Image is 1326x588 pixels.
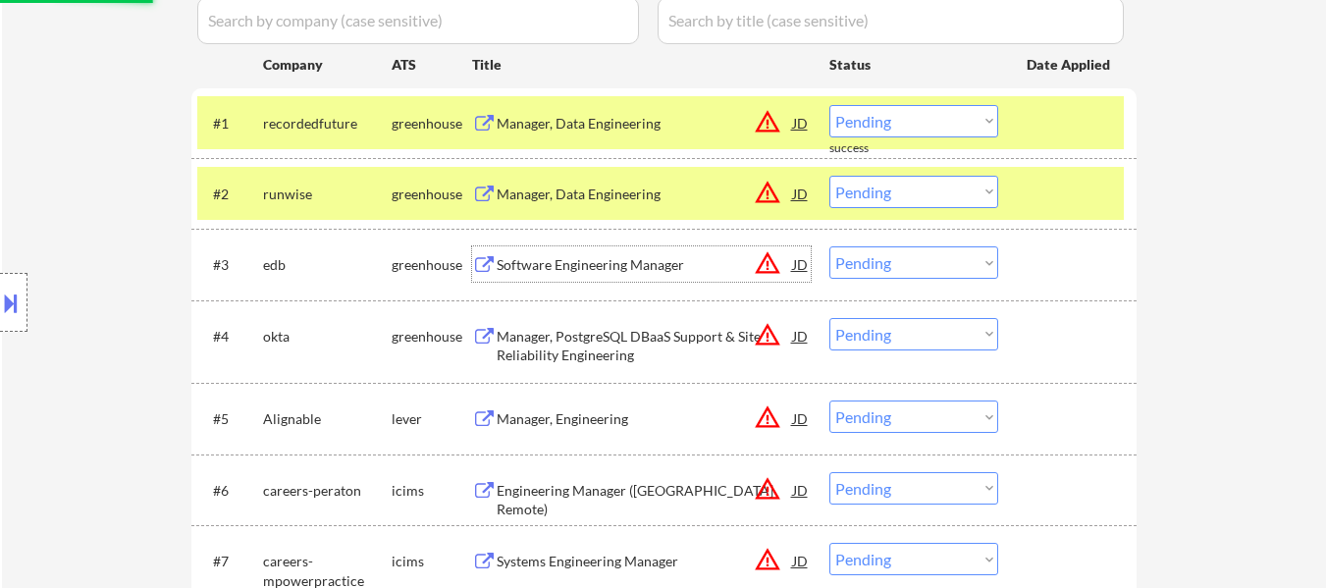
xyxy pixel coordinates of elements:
[497,255,793,275] div: Software Engineering Manager
[392,552,472,571] div: icims
[497,481,793,519] div: Engineering Manager ([GEOGRAPHIC_DATA] Remote)
[754,249,781,277] button: warning_amber
[754,108,781,135] button: warning_amber
[213,481,247,501] div: #6
[263,55,392,75] div: Company
[392,481,472,501] div: icims
[497,327,793,365] div: Manager, PostgreSQL DBaaS Support & Site Reliability Engineering
[791,246,811,282] div: JD
[472,55,811,75] div: Title
[392,185,472,204] div: greenhouse
[392,255,472,275] div: greenhouse
[829,140,908,157] div: success
[392,327,472,347] div: greenhouse
[1027,55,1113,75] div: Date Applied
[791,105,811,140] div: JD
[829,46,998,81] div: Status
[754,179,781,206] button: warning_amber
[754,321,781,348] button: warning_amber
[791,472,811,508] div: JD
[754,403,781,431] button: warning_amber
[791,543,811,578] div: JD
[791,401,811,436] div: JD
[213,552,247,571] div: #7
[213,114,247,134] div: #1
[263,114,392,134] div: recordedfuture
[497,409,793,429] div: Manager, Engineering
[392,114,472,134] div: greenhouse
[754,546,781,573] button: warning_amber
[754,475,781,503] button: warning_amber
[392,409,472,429] div: lever
[497,552,793,571] div: Systems Engineering Manager
[791,176,811,211] div: JD
[392,55,472,75] div: ATS
[497,114,793,134] div: Manager, Data Engineering
[263,481,392,501] div: careers-peraton
[497,185,793,204] div: Manager, Data Engineering
[791,318,811,353] div: JD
